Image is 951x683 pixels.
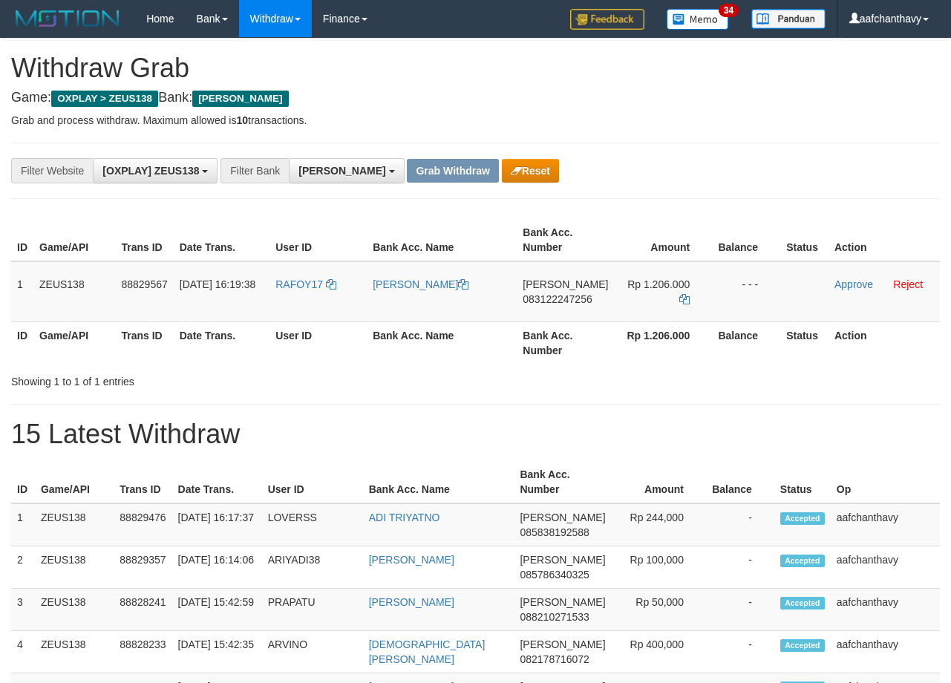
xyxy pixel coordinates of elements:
[35,546,114,589] td: ZEUS138
[520,526,589,538] span: Copy 085838192588 to clipboard
[172,546,262,589] td: [DATE] 16:14:06
[275,278,336,290] a: RAFOY17
[712,219,780,261] th: Balance
[121,278,167,290] span: 88829567
[11,53,940,83] h1: Withdraw Grab
[180,278,255,290] span: [DATE] 16:19:38
[706,546,774,589] td: -
[114,631,171,673] td: 88828233
[514,461,611,503] th: Bank Acc. Number
[780,219,829,261] th: Status
[712,321,780,364] th: Balance
[174,219,269,261] th: Date Trans.
[11,113,940,128] p: Grab and process withdraw. Maximum allowed is transactions.
[831,461,940,503] th: Op
[11,261,33,322] td: 1
[51,91,158,107] span: OXPLAY > ZEUS138
[369,596,454,608] a: [PERSON_NAME]
[262,503,363,546] td: LOVERSS
[831,546,940,589] td: aafchanthavy
[115,219,173,261] th: Trans ID
[35,461,114,503] th: Game/API
[11,219,33,261] th: ID
[102,165,199,177] span: [OXPLAY] ZEUS138
[298,165,385,177] span: [PERSON_NAME]
[614,219,712,261] th: Amount
[114,461,171,503] th: Trans ID
[35,631,114,673] td: ZEUS138
[520,653,589,665] span: Copy 082178716072 to clipboard
[520,638,605,650] span: [PERSON_NAME]
[192,91,288,107] span: [PERSON_NAME]
[172,589,262,631] td: [DATE] 15:42:59
[523,293,592,305] span: Copy 083122247256 to clipboard
[11,419,940,449] h1: 15 Latest Withdraw
[115,321,173,364] th: Trans ID
[570,9,644,30] img: Feedback.jpg
[236,114,248,126] strong: 10
[114,589,171,631] td: 88828241
[520,512,605,523] span: [PERSON_NAME]
[262,546,363,589] td: ARIYADI38
[262,589,363,631] td: PRAPATU
[712,261,780,322] td: - - -
[667,9,729,30] img: Button%20Memo.svg
[407,159,498,183] button: Grab Withdraw
[11,7,124,30] img: MOTION_logo.png
[114,546,171,589] td: 88829357
[706,631,774,673] td: -
[719,4,739,17] span: 34
[612,631,706,673] td: Rp 400,000
[831,589,940,631] td: aafchanthavy
[520,554,605,566] span: [PERSON_NAME]
[369,512,440,523] a: ADI TRIYATNO
[706,589,774,631] td: -
[751,9,826,29] img: panduan.png
[269,219,367,261] th: User ID
[520,611,589,623] span: Copy 088210271533 to clipboard
[220,158,289,183] div: Filter Bank
[11,368,385,389] div: Showing 1 to 1 of 1 entries
[706,461,774,503] th: Balance
[373,278,468,290] a: [PERSON_NAME]
[275,278,323,290] span: RAFOY17
[11,461,35,503] th: ID
[780,321,829,364] th: Status
[627,278,690,290] span: Rp 1.206.000
[780,512,825,525] span: Accepted
[612,546,706,589] td: Rp 100,000
[612,589,706,631] td: Rp 50,000
[523,278,608,290] span: [PERSON_NAME]
[893,278,923,290] a: Reject
[780,555,825,567] span: Accepted
[780,639,825,652] span: Accepted
[11,546,35,589] td: 2
[11,589,35,631] td: 3
[363,461,514,503] th: Bank Acc. Name
[831,503,940,546] td: aafchanthavy
[780,597,825,610] span: Accepted
[706,503,774,546] td: -
[174,321,269,364] th: Date Trans.
[11,503,35,546] td: 1
[269,321,367,364] th: User ID
[35,503,114,546] td: ZEUS138
[11,631,35,673] td: 4
[369,554,454,566] a: [PERSON_NAME]
[35,589,114,631] td: ZEUS138
[774,461,831,503] th: Status
[172,631,262,673] td: [DATE] 15:42:35
[367,321,517,364] th: Bank Acc. Name
[367,219,517,261] th: Bank Acc. Name
[33,261,115,322] td: ZEUS138
[11,321,33,364] th: ID
[172,461,262,503] th: Date Trans.
[517,321,614,364] th: Bank Acc. Number
[612,461,706,503] th: Amount
[829,219,940,261] th: Action
[33,219,115,261] th: Game/API
[262,631,363,673] td: ARVINO
[829,321,940,364] th: Action
[172,503,262,546] td: [DATE] 16:17:37
[11,158,93,183] div: Filter Website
